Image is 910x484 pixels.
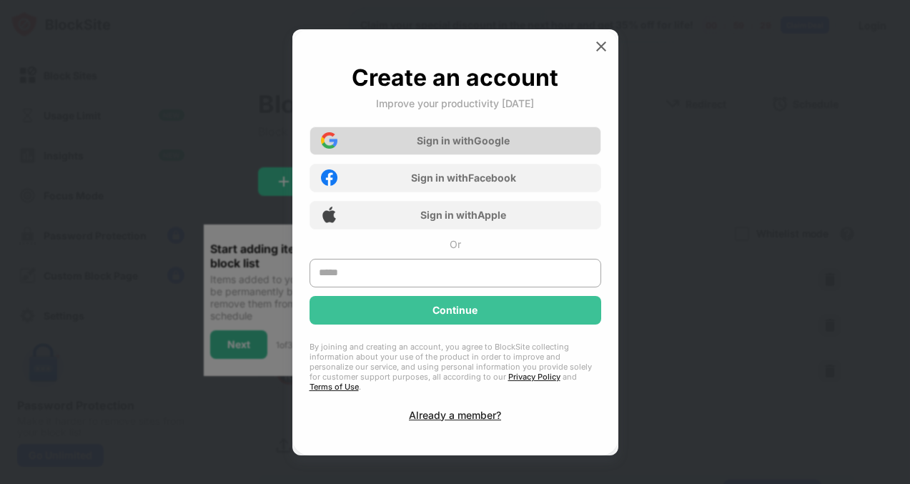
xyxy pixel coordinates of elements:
[450,238,461,250] div: Or
[352,64,558,92] div: Create an account
[321,207,337,223] img: apple-icon.png
[321,132,337,149] img: google-icon.png
[409,409,501,421] div: Already a member?
[376,97,534,109] div: Improve your productivity [DATE]
[417,134,510,147] div: Sign in with Google
[310,342,601,392] div: By joining and creating an account, you agree to BlockSite collecting information about your use ...
[321,169,337,186] img: facebook-icon.png
[420,209,506,221] div: Sign in with Apple
[310,382,359,392] a: Terms of Use
[508,372,560,382] a: Privacy Policy
[411,172,516,184] div: Sign in with Facebook
[432,305,478,316] div: Continue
